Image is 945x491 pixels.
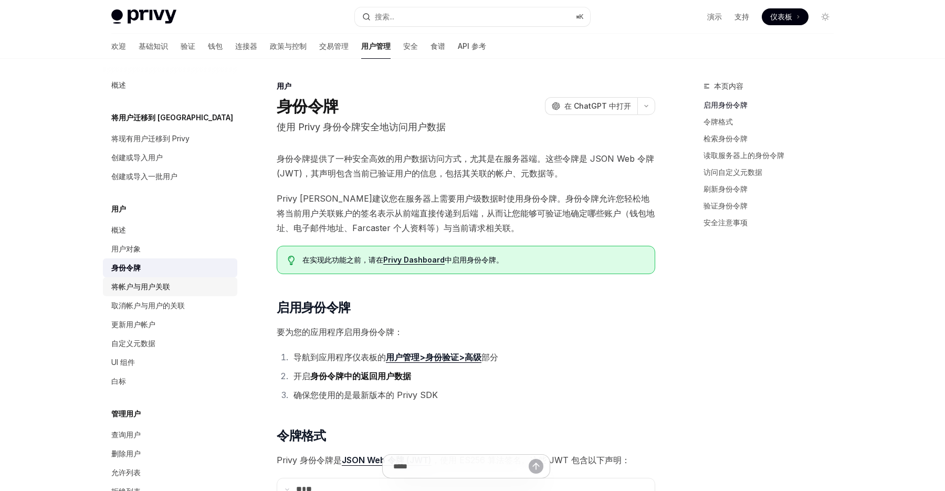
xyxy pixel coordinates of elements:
font: 中启用身份令牌。 [445,255,503,264]
a: 创建或导入用户 [103,148,237,167]
font: 在 ChatGPT 中打开 [564,101,631,110]
font: 演示 [707,12,722,21]
font: 身份令牌中的返回用户数据 [310,371,411,381]
font: 令牌格式 [277,428,326,443]
font: 访问自定义元数据 [703,168,762,176]
font: 要为您的应用程序启用身份令牌： [277,327,403,337]
font: 开启 [293,371,310,381]
font: 验证 [181,41,195,50]
a: 仪表板 [762,8,808,25]
a: 验证身份令牌 [703,197,842,214]
font: 将用户迁移到 [GEOGRAPHIC_DATA] [111,113,233,122]
font: 查询用户 [111,430,141,439]
font: 启用身份令牌 [277,300,350,315]
font: 使用 Privy 身份令牌安全地访问用户数据 [277,121,446,132]
a: 用户管理 [361,34,391,59]
font: 自定义元数据 [111,339,155,348]
font: 刷新身份令牌 [703,184,748,193]
a: 刷新身份令牌 [703,181,842,197]
a: 删除用户 [103,444,237,463]
font: 白标 [111,377,126,385]
font: 导航到应用程序仪表板的 [293,352,386,362]
font: 验证身份令牌 [703,201,748,210]
a: 读取服务器上的身份令牌 [703,147,842,164]
font: 支持 [734,12,749,21]
a: 检索身份令牌 [703,130,842,147]
a: UI 组件 [103,353,237,372]
a: 连接器 [235,34,257,59]
a: 用户管理>身份验证>高级 [386,352,481,363]
font: 本页内容 [714,81,743,90]
a: Privy Dashboard [383,255,445,265]
font: 用户管理>身份验证>高级 [386,352,481,362]
a: 身份令牌 [103,258,237,277]
font: K [579,13,584,20]
a: 取消帐户与用户的关联 [103,296,237,315]
a: 演示 [707,12,722,22]
font: 仪表板 [770,12,792,21]
font: 创建或导入一批用户 [111,172,177,181]
font: 食谱 [430,41,445,50]
font: 启用身份令牌 [703,100,748,109]
a: 支持 [734,12,749,22]
a: 创建或导入一批用户 [103,167,237,186]
font: Privy [PERSON_NAME]建议您在服务器上需要用户级数据时使用身份令牌。身份令牌允许您轻松地将当前用户关联账户的签名表示从前端直接传递到后端，从而让您能够可验证地确定哪些账户（钱包地... [277,193,655,233]
font: 创建或导入用户 [111,153,163,162]
a: 将现有用户迁移到 Privy [103,129,237,148]
font: 用户管理 [361,41,391,50]
font: API 参考 [458,41,486,50]
font: 令牌格式 [703,117,733,126]
font: 取消帐户与用户的关联 [111,301,185,310]
a: 允许列表 [103,463,237,482]
font: ⌘ [576,13,579,20]
a: 概述 [103,221,237,239]
svg: 提示 [288,256,295,265]
a: 基础知识 [139,34,168,59]
input: 提问... [393,455,529,478]
font: 将帐户与用户关联 [111,282,170,291]
font: 连接器 [235,41,257,50]
font: 交易管理 [319,41,349,50]
font: 搜索... [375,12,394,21]
font: 允许列表 [111,468,141,477]
a: 令牌格式 [703,113,842,130]
font: 欢迎 [111,41,126,50]
font: 政策与控制 [270,41,307,50]
font: 检索身份令牌 [703,134,748,143]
a: 验证 [181,34,195,59]
a: 更新用户帐户 [103,315,237,334]
a: 访问自定义元数据 [703,164,842,181]
a: 概述 [103,76,237,95]
a: 启用身份令牌 [703,97,842,113]
a: 安全 [403,34,418,59]
font: 安全 [403,41,418,50]
font: 身份令牌提供了一种安全高效的用户数据访问方式，尤其是在服务器端。这些令牌是 JSON Web 令牌 (JWT)，其声明包含当前已验证用户的信息，包括其关联的帐户、元数据等。 [277,153,654,179]
font: 将现有用户迁移到 Privy [111,134,190,143]
button: 在 ChatGPT 中打开 [545,97,637,115]
font: 在实现此功能之前，请在 [302,255,383,264]
button: 发送消息 [529,459,543,474]
font: 管理用户 [111,409,141,418]
font: 身份令牌 [277,97,338,116]
a: 钱包 [208,34,223,59]
font: 身份令牌 [111,263,141,272]
font: 用户 [111,204,126,213]
font: 更新用户帐户 [111,320,155,329]
font: 删除用户 [111,449,141,458]
font: 概述 [111,225,126,234]
a: 政策与控制 [270,34,307,59]
font: 用户对象 [111,244,141,253]
font: 用户 [277,81,291,90]
a: 查询用户 [103,425,237,444]
img: 灯光标志 [111,9,176,24]
font: 安全注意事项 [703,218,748,227]
button: 打开搜索 [355,7,590,26]
a: API 参考 [458,34,486,59]
font: 钱包 [208,41,223,50]
font: 确保您使用的是最新版本的 Privy SDK [293,390,438,400]
font: UI 组件 [111,358,135,367]
a: 食谱 [430,34,445,59]
font: 概述 [111,80,126,89]
button: 切换暗模式 [817,8,834,25]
